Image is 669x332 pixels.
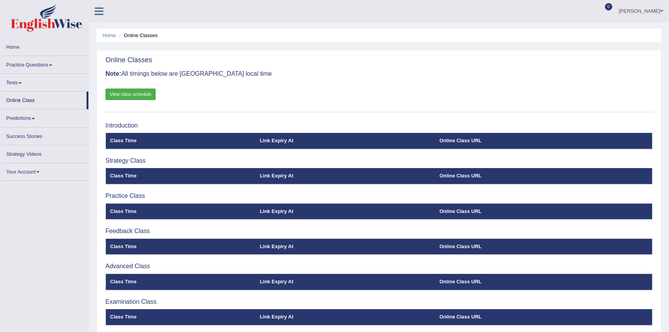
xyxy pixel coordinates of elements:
[435,168,652,184] th: Online Class URL
[435,203,652,220] th: Online Class URL
[256,238,435,255] th: Link Expiry At
[105,298,652,305] h3: Examination Class
[105,228,652,235] h3: Feedback Class
[105,56,152,64] h2: Online Classes
[105,157,652,164] h3: Strategy Class
[106,168,256,184] th: Class Time
[0,56,88,71] a: Practice Questions
[105,89,156,100] a: View class schedule
[117,32,158,39] li: Online Classes
[102,32,116,38] a: Home
[106,309,256,325] th: Class Time
[106,133,256,149] th: Class Time
[0,74,88,89] a: Tests
[0,128,88,143] a: Success Stories
[256,133,435,149] th: Link Expiry At
[0,109,88,124] a: Predictions
[106,274,256,290] th: Class Time
[106,203,256,220] th: Class Time
[105,192,652,199] h3: Practice Class
[256,274,435,290] th: Link Expiry At
[435,274,652,290] th: Online Class URL
[0,38,88,53] a: Home
[435,309,652,325] th: Online Class URL
[605,3,613,10] span: 0
[0,163,88,178] a: Your Account
[435,133,652,149] th: Online Class URL
[256,168,435,184] th: Link Expiry At
[105,70,652,77] h3: All timings below are [GEOGRAPHIC_DATA] local time
[105,70,121,77] b: Note:
[435,238,652,255] th: Online Class URL
[105,263,652,270] h3: Advanced Class
[105,122,652,129] h3: Introduction
[256,309,435,325] th: Link Expiry At
[256,203,435,220] th: Link Expiry At
[106,238,256,255] th: Class Time
[0,145,88,160] a: Strategy Videos
[0,92,87,107] a: Online Class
